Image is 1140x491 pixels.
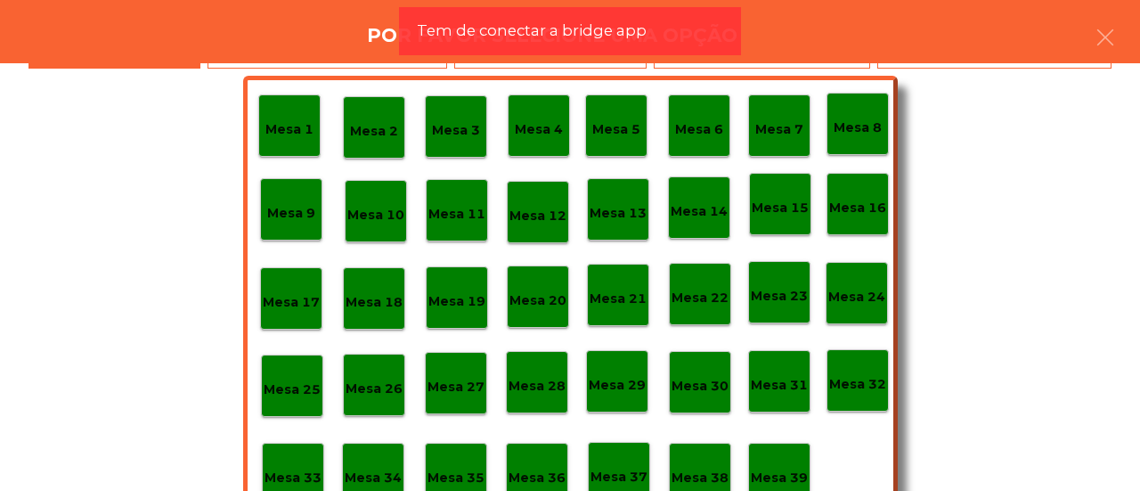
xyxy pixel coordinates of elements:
h4: Por favor selecione uma opção [367,22,737,49]
p: Mesa 22 [672,288,729,308]
p: Mesa 34 [345,468,402,488]
p: Mesa 11 [428,204,485,225]
p: Mesa 24 [828,287,885,307]
p: Mesa 28 [509,376,566,397]
p: Mesa 12 [509,206,566,226]
p: Mesa 35 [427,468,484,488]
p: Mesa 4 [515,119,563,140]
p: Mesa 31 [751,375,808,396]
p: Mesa 20 [509,291,566,311]
p: Mesa 16 [829,198,886,218]
p: Mesa 36 [509,468,566,488]
p: Mesa 9 [267,203,315,224]
p: Mesa 10 [347,205,404,225]
p: Mesa 32 [829,374,886,395]
p: Mesa 14 [671,201,728,222]
p: Mesa 3 [432,120,480,141]
p: Mesa 37 [590,467,647,487]
p: Mesa 5 [592,119,640,140]
p: Mesa 29 [589,375,646,396]
p: Mesa 18 [346,292,403,313]
p: Mesa 2 [350,121,398,142]
p: Mesa 33 [265,468,322,488]
p: Mesa 21 [590,289,647,309]
p: Mesa 27 [427,377,484,397]
p: Mesa 8 [834,118,882,138]
p: Mesa 15 [752,198,809,218]
p: Mesa 6 [675,119,723,140]
p: Mesa 7 [755,119,803,140]
p: Mesa 38 [672,468,729,488]
p: Mesa 39 [751,468,808,488]
p: Mesa 25 [264,380,321,400]
p: Mesa 17 [263,292,320,313]
p: Mesa 1 [265,119,313,140]
p: Mesa 26 [346,379,403,399]
span: Tem de conectar a bridge app [417,20,647,42]
p: Mesa 30 [672,376,729,397]
p: Mesa 19 [428,291,485,312]
p: Mesa 23 [751,286,808,307]
p: Mesa 13 [590,203,647,224]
